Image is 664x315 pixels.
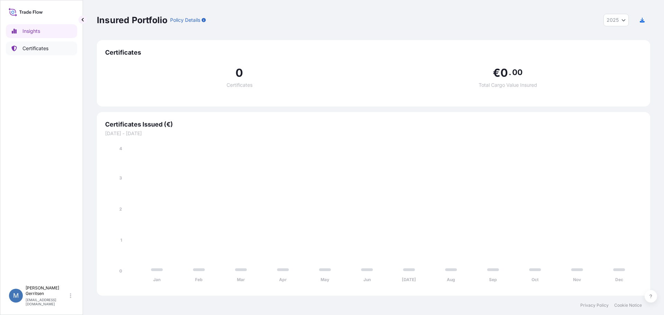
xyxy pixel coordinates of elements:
[479,83,537,87] span: Total Cargo Value Insured
[22,45,48,52] p: Certificates
[603,14,629,26] button: Year Selector
[227,83,252,87] span: Certificates
[363,277,371,282] tspan: Jun
[105,120,642,129] span: Certificates Issued (€)
[615,277,623,282] tspan: Dec
[493,67,500,78] span: €
[120,238,122,243] tspan: 1
[105,130,642,137] span: [DATE] - [DATE]
[402,277,416,282] tspan: [DATE]
[119,175,122,180] tspan: 3
[580,303,609,308] a: Privacy Policy
[321,277,330,282] tspan: May
[607,17,619,24] span: 2025
[119,146,122,151] tspan: 4
[500,67,508,78] span: 0
[22,28,40,35] p: Insights
[13,292,19,299] span: M
[532,277,539,282] tspan: Oct
[195,277,203,282] tspan: Feb
[447,277,455,282] tspan: Aug
[236,67,243,78] span: 0
[119,268,122,274] tspan: 0
[105,48,642,57] span: Certificates
[97,15,167,26] p: Insured Portfolio
[614,303,642,308] a: Cookie Notice
[489,277,497,282] tspan: Sep
[26,285,68,296] p: [PERSON_NAME] Gerritsen
[512,70,523,75] span: 00
[6,41,77,55] a: Certificates
[153,277,160,282] tspan: Jan
[6,24,77,38] a: Insights
[573,277,581,282] tspan: Nov
[237,277,245,282] tspan: Mar
[26,298,68,306] p: [EMAIL_ADDRESS][DOMAIN_NAME]
[170,17,200,24] p: Policy Details
[119,206,122,212] tspan: 2
[279,277,287,282] tspan: Apr
[509,70,511,75] span: .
